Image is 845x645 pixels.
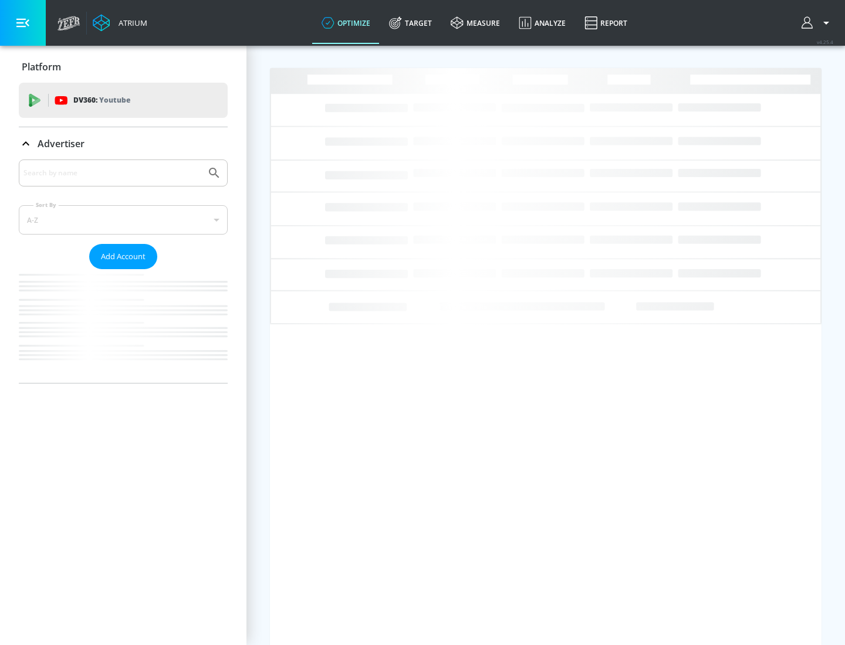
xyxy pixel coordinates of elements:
a: Report [575,2,637,44]
a: optimize [312,2,380,44]
a: Atrium [93,14,147,32]
p: Advertiser [38,137,84,150]
p: Platform [22,60,61,73]
input: Search by name [23,165,201,181]
p: Youtube [99,94,130,106]
a: Target [380,2,441,44]
div: A-Z [19,205,228,235]
nav: list of Advertiser [19,269,228,383]
div: Advertiser [19,159,228,383]
a: Analyze [509,2,575,44]
button: Add Account [89,244,157,269]
p: DV360: [73,94,130,107]
a: measure [441,2,509,44]
label: Sort By [33,201,59,209]
div: Advertiser [19,127,228,160]
span: Add Account [101,250,146,263]
span: v 4.25.4 [817,39,833,45]
div: Platform [19,50,228,83]
div: Atrium [114,18,147,28]
div: DV360: Youtube [19,83,228,118]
